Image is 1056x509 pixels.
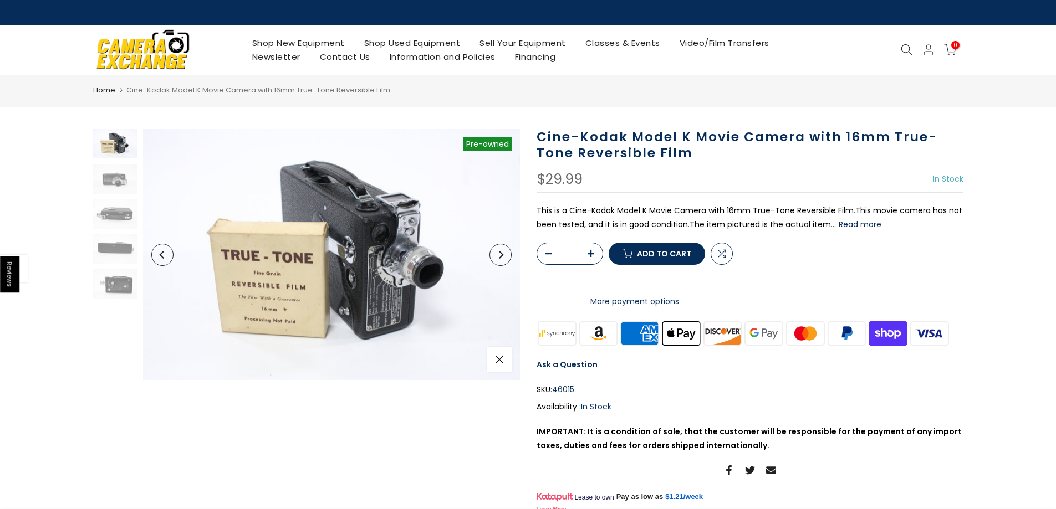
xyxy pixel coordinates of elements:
span: In Stock [933,173,963,184]
div: SKU: [537,383,963,397]
a: Shop Used Equipment [354,36,470,50]
span: 0 [951,41,960,49]
a: 0 [944,44,956,56]
img: apple pay [660,320,702,347]
img: american express [619,320,661,347]
img: visa [909,320,950,347]
a: Share on Twitter [745,464,755,477]
img: google pay [743,320,785,347]
img: discover [702,320,743,347]
button: Next [489,244,512,266]
a: Share on Facebook [724,464,734,477]
h1: Cine-Kodak Model K Movie Camera with 16mm True-Tone Reversible Film [537,129,963,161]
a: Information and Policies [380,50,505,64]
button: Read more [839,219,881,229]
span: Add to cart [637,250,691,258]
a: Shop New Equipment [242,36,354,50]
a: More payment options [537,295,733,309]
span: In Stock [581,401,611,412]
img: paypal [826,320,868,347]
img: shopify pay [868,320,909,347]
a: Classes & Events [575,36,670,50]
span: Cine-Kodak Model K Movie Camera with 16mm True-Tone Reversible Film [126,85,390,95]
button: Previous [151,244,174,266]
a: Ask a Question [537,359,598,370]
a: Newsletter [242,50,310,64]
img: synchrony [537,320,578,347]
a: Contact Us [310,50,380,64]
a: Home [93,85,115,96]
p: This is a Cine-Kodak Model K Movie Camera with 16mm True-Tone Reversible Film.This movie camera h... [537,204,963,232]
a: Sell Your Equipment [470,36,576,50]
strong: IMPORTANT: It is a condition of sale, that the customer will be responsible for the payment of an... [537,426,962,451]
a: Share on Email [766,464,776,477]
span: 46015 [552,383,574,397]
div: $29.99 [537,172,583,187]
a: Video/Film Transfers [670,36,779,50]
a: Financing [505,50,565,64]
a: $1.21/week [665,492,703,502]
img: amazon payments [578,320,619,347]
div: Availability : [537,400,963,414]
span: Lease to own [574,493,614,502]
button: Add to cart [609,243,705,265]
img: master [784,320,826,347]
span: Pay as low as [616,492,664,502]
